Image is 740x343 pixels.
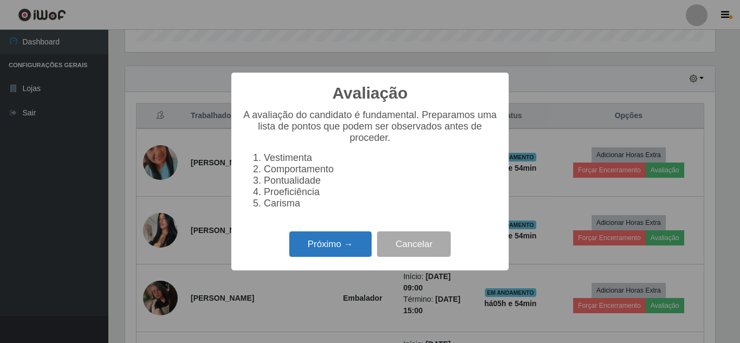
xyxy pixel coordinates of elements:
li: Comportamento [264,164,498,175]
button: Cancelar [377,231,451,257]
li: Pontualidade [264,175,498,186]
li: Proeficiência [264,186,498,198]
p: A avaliação do candidato é fundamental. Preparamos uma lista de pontos que podem ser observados a... [242,109,498,144]
h2: Avaliação [333,83,408,103]
li: Vestimenta [264,152,498,164]
li: Carisma [264,198,498,209]
button: Próximo → [289,231,372,257]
